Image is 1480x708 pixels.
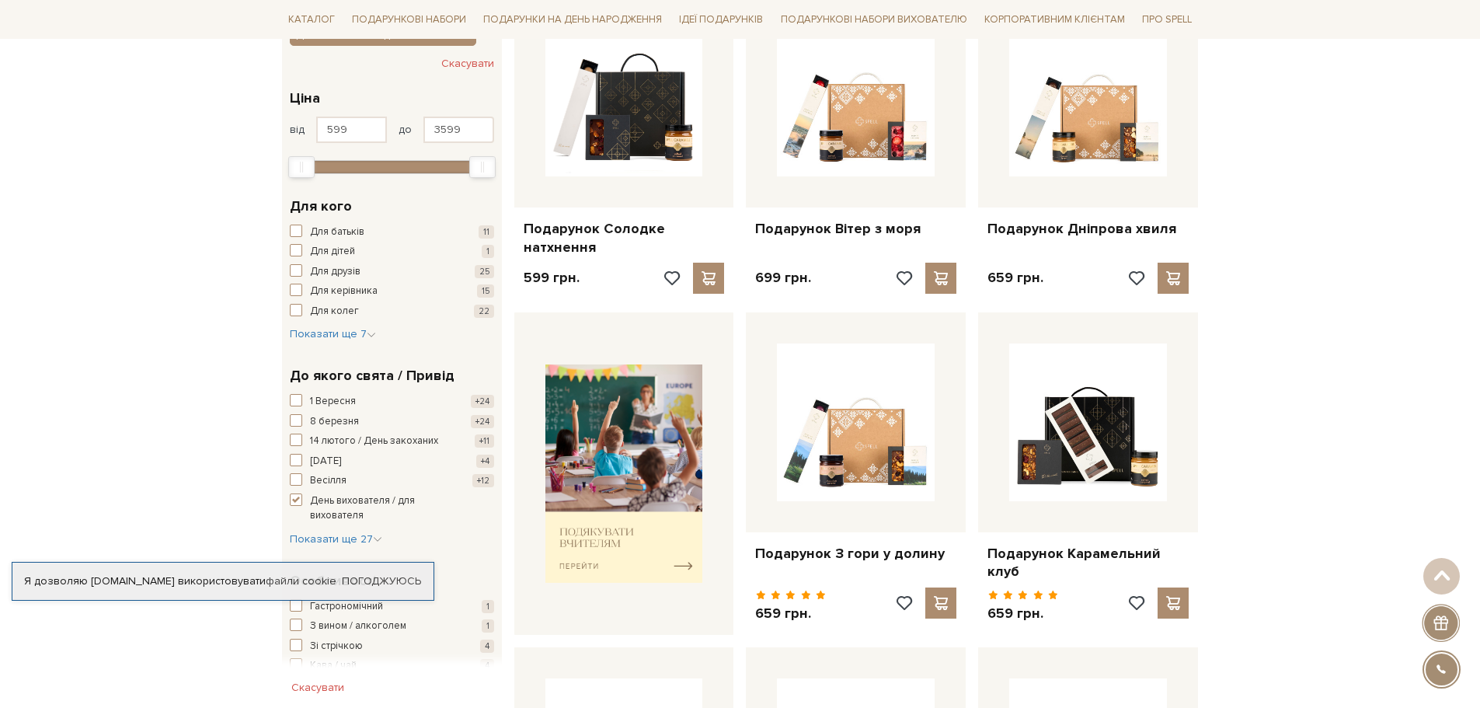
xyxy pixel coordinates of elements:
span: 1 [482,619,494,633]
span: 1 Вересня [310,394,356,410]
span: +24 [471,395,494,408]
span: 14 лютого / День закоханих [310,434,438,449]
button: 8 березня +24 [290,414,494,430]
span: 25 [475,265,494,278]
a: Подарунок Дніпрова хвиля [987,220,1189,238]
p: 599 грн. [524,269,580,287]
p: 659 грн. [987,605,1058,623]
button: Весілля +12 [290,473,494,489]
button: Скасувати [441,51,494,76]
button: Показати ще 27 [290,532,382,547]
span: 4 [480,640,494,653]
span: [DATE] [310,454,341,469]
a: Подарунок З гори у долину [755,545,956,563]
a: Ідеї подарунків [673,8,769,32]
button: З вином / алкоголем 1 [290,619,494,634]
a: Подарунок Солодке натхнення [524,220,725,256]
button: Для дітей 1 [290,244,494,260]
a: Погоджуюсь [342,574,421,588]
button: Для батьків 11 [290,225,494,240]
div: Max [469,156,496,178]
span: 1 [482,245,494,258]
button: Показати ще 7 [290,326,376,342]
p: 659 грн. [755,605,826,623]
span: Для кого [290,196,352,217]
button: 14 лютого / День закоханих +11 [290,434,494,449]
a: Каталог [282,8,341,32]
button: Для друзів 25 [290,264,494,280]
input: Ціна [316,117,387,143]
button: 1 Вересня +24 [290,394,494,410]
a: Про Spell [1136,8,1198,32]
span: До якого свята / Привід [290,365,454,386]
span: Для батьків [310,225,364,240]
button: День вихователя / для вихователя [290,494,494,524]
span: 11 [479,225,494,239]
span: до [399,123,412,137]
span: Для керівника [310,284,378,299]
a: Корпоративним клієнтам [978,6,1131,33]
span: Для дітей [310,244,355,260]
button: Для керівника 15 [290,284,494,299]
span: від [290,123,305,137]
span: 15 [477,284,494,298]
a: Подарункові набори [346,8,472,32]
span: Показати ще 27 [290,532,382,546]
button: Зі стрічкою 4 [290,639,494,654]
span: З вином / алкоголем [310,619,406,634]
span: Гастрономічний [310,599,383,615]
span: +12 [472,474,494,487]
span: +11 [475,434,494,448]
button: [DATE] +4 [290,454,494,469]
span: Кава / чай [310,658,357,674]
span: Ціна [290,88,320,109]
span: Показати ще 7 [290,327,376,340]
p: 699 грн. [755,269,811,287]
img: banner [545,364,703,583]
span: Для друзів [310,264,360,280]
div: Я дозволяю [DOMAIN_NAME] використовувати [12,574,434,588]
input: Ціна [423,117,494,143]
span: +24 [471,415,494,428]
div: Min [288,156,315,178]
span: 22 [474,305,494,318]
a: Подарунки на День народження [477,8,668,32]
button: Для колег 22 [290,304,494,319]
a: Подарунок Вітер з моря [755,220,956,238]
p: 659 грн. [987,269,1043,287]
button: Гастрономічний 1 [290,599,494,615]
button: Скасувати [282,675,353,700]
button: Кава / чай 4 [290,658,494,674]
span: 4 [480,659,494,672]
span: 8 березня [310,414,359,430]
span: Весілля [310,473,346,489]
span: День вихователя / для вихователя [310,494,451,524]
span: 1 [482,600,494,613]
span: +4 [476,455,494,468]
span: Для колег [310,304,359,319]
a: Подарунок Карамельний клуб [987,545,1189,581]
a: файли cookie [266,574,336,588]
a: Подарункові набори вихователю [775,6,973,33]
span: Зі стрічкою [310,639,363,654]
